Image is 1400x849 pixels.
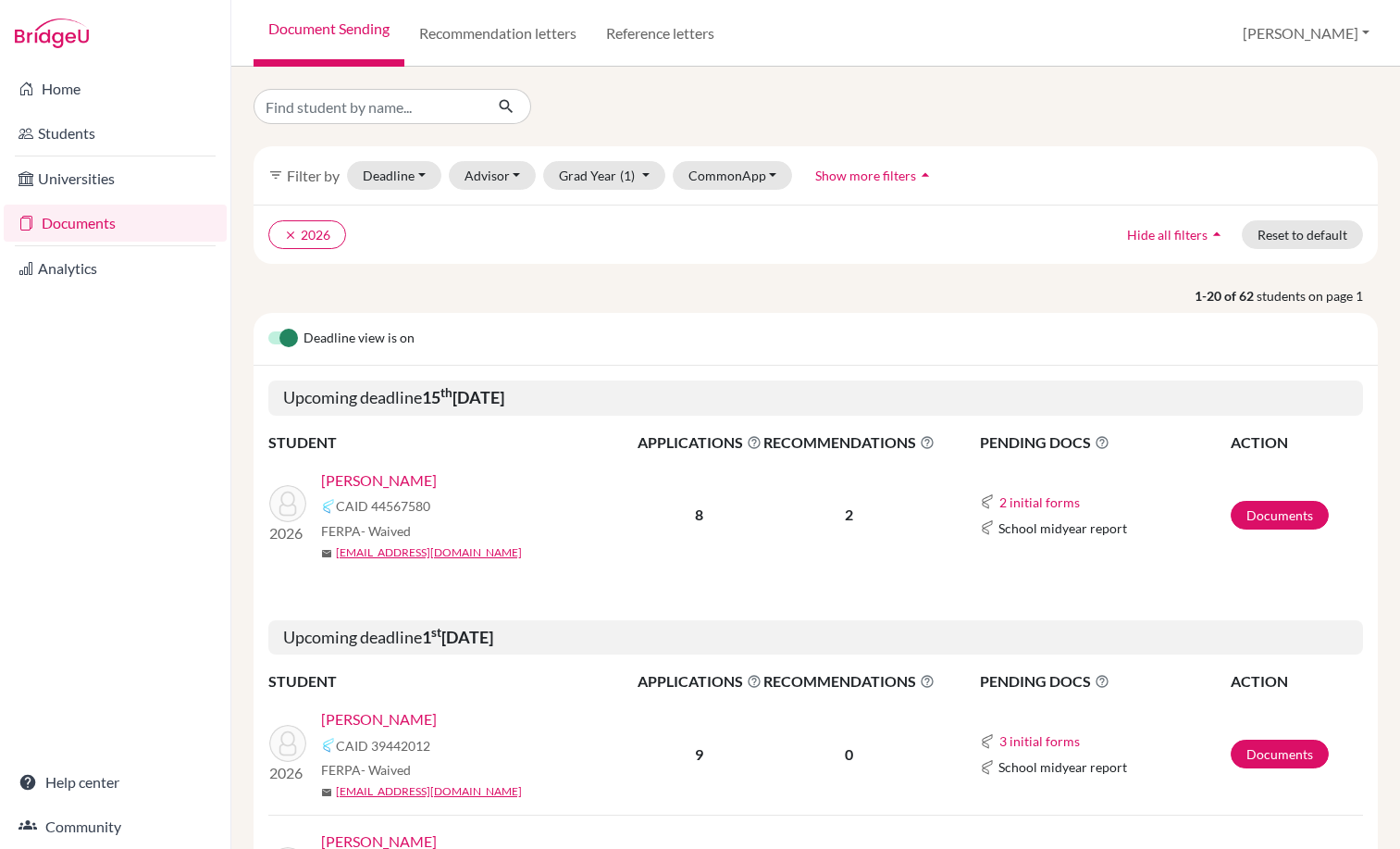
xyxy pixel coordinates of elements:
[321,738,336,753] img: Common App logo
[321,499,336,514] img: Common App logo
[620,168,635,183] span: (1)
[422,387,504,407] b: 15 [DATE]
[347,161,441,190] button: Deadline
[268,168,283,182] i: filter_list
[763,431,935,454] span: RECOMMENDATIONS
[269,485,306,522] img: Berko-Boateng, Andrew
[361,762,411,778] span: - Waived
[321,760,411,780] span: FERPA
[269,762,306,784] p: 2026
[268,620,1363,655] h5: Upcoming deadline
[695,506,703,523] b: 8
[998,730,1081,752] button: 3 initial forms
[336,544,522,561] a: [EMAIL_ADDRESS][DOMAIN_NAME]
[1208,225,1226,243] i: arrow_drop_up
[1111,220,1242,249] button: Hide all filtersarrow_drop_up
[980,431,1230,454] span: PENDING DOCS
[763,504,935,526] p: 2
[336,783,522,800] a: [EMAIL_ADDRESS][DOMAIN_NAME]
[1231,740,1329,768] a: Documents
[4,250,227,287] a: Analytics
[1231,501,1329,530] a: Documents
[269,522,306,544] p: 2026
[4,205,227,242] a: Documents
[321,521,411,541] span: FERPA
[4,115,227,152] a: Students
[1195,286,1257,306] strong: 1-20 of 62
[321,469,437,492] a: [PERSON_NAME]
[15,19,89,48] img: Bridge-U
[336,736,430,755] span: CAID 39442012
[4,808,227,845] a: Community
[321,548,332,559] span: mail
[1234,16,1378,51] button: [PERSON_NAME]
[1230,669,1363,693] th: ACTION
[980,494,995,509] img: Common App logo
[543,161,665,190] button: Grad Year(1)
[336,496,430,516] span: CAID 44567580
[321,787,332,798] span: mail
[4,764,227,801] a: Help center
[1127,227,1208,243] span: Hide all filters
[695,745,703,763] b: 9
[4,70,227,107] a: Home
[304,328,415,350] span: Deadline view is on
[763,670,935,693] span: RECOMMENDATIONS
[4,160,227,197] a: Universities
[321,708,437,730] a: [PERSON_NAME]
[254,89,483,124] input: Find student by name...
[268,669,637,693] th: STUDENT
[431,625,441,640] sup: st
[269,725,306,762] img: Darko, Eli
[268,381,1363,416] h5: Upcoming deadline
[998,492,1081,513] button: 2 initial forms
[980,734,995,749] img: Common App logo
[422,627,493,647] b: 1 [DATE]
[268,431,637,455] th: STUDENT
[815,168,916,183] span: Show more filters
[284,229,297,242] i: clear
[1230,431,1363,455] th: ACTION
[763,743,935,766] p: 0
[799,161,950,190] button: Show more filtersarrow_drop_up
[361,523,411,539] span: - Waived
[638,670,762,693] span: APPLICATIONS
[440,385,452,400] sup: th
[1242,220,1363,249] button: Reset to default
[1257,286,1378,306] span: students on page 1
[449,161,537,190] button: Advisor
[673,161,793,190] button: CommonApp
[638,431,762,454] span: APPLICATIONS
[287,167,340,184] span: Filter by
[980,760,995,775] img: Common App logo
[268,220,346,249] button: clear2026
[980,670,1230,693] span: PENDING DOCS
[980,520,995,535] img: Common App logo
[998,518,1127,538] span: School midyear report
[998,757,1127,777] span: School midyear report
[916,166,935,184] i: arrow_drop_up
